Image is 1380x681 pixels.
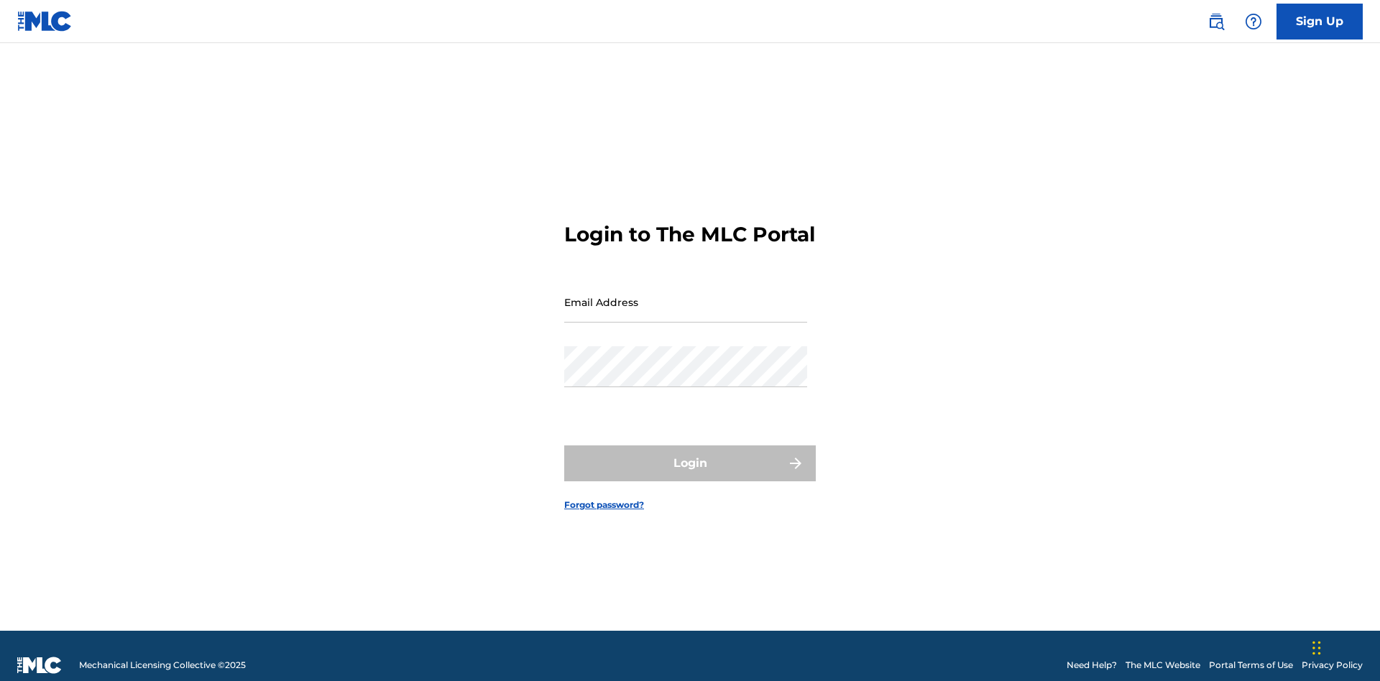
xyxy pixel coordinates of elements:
a: Need Help? [1067,659,1117,672]
h3: Login to The MLC Portal [564,222,815,247]
img: MLC Logo [17,11,73,32]
span: Mechanical Licensing Collective © 2025 [79,659,246,672]
img: logo [17,657,62,674]
a: Public Search [1202,7,1230,36]
iframe: Chat Widget [1308,612,1380,681]
div: Drag [1312,626,1321,670]
a: Forgot password? [564,499,644,511]
a: Portal Terms of Use [1209,659,1293,672]
a: The MLC Website [1126,659,1200,672]
img: help [1245,13,1262,30]
img: search [1207,13,1225,30]
div: Help [1239,7,1268,36]
a: Sign Up [1276,4,1363,40]
a: Privacy Policy [1302,659,1363,672]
